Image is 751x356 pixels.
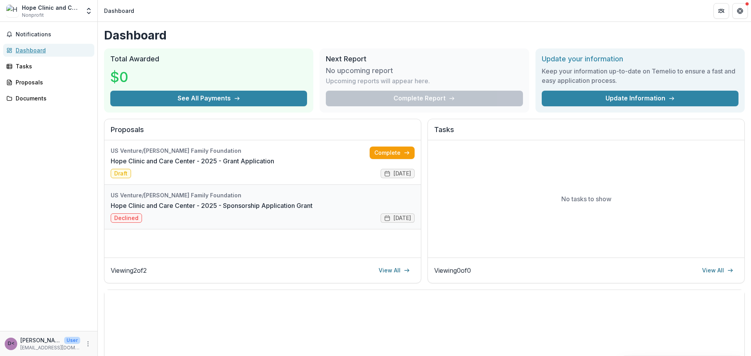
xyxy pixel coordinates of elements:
p: No tasks to show [561,194,611,204]
p: [PERSON_NAME] <[EMAIL_ADDRESS][DOMAIN_NAME]> [20,336,61,344]
a: Update Information [542,91,738,106]
h3: $0 [110,66,169,88]
p: Viewing 0 of 0 [434,266,471,275]
p: User [64,337,80,344]
p: Upcoming reports will appear here. [326,76,430,86]
div: David Lally <dlally@hopeclinic.care> [8,341,14,346]
h3: No upcoming report [326,66,393,75]
h2: Update your information [542,55,738,63]
a: Complete [370,147,415,159]
button: More [83,339,93,349]
a: Proposals [3,76,94,89]
a: Hope Clinic and Care Center - 2025 - Sponsorship Application Grant [111,201,313,210]
div: Tasks [16,62,88,70]
a: View All [374,264,415,277]
div: Documents [16,94,88,102]
p: Viewing 2 of 2 [111,266,147,275]
a: Dashboard [3,44,94,57]
a: Documents [3,92,94,105]
img: Hope Clinic and Care Center [6,5,19,17]
nav: breadcrumb [101,5,137,16]
button: Partners [713,3,729,19]
a: Hope Clinic and Care Center - 2025 - Grant Application [111,156,274,166]
div: Hope Clinic and Care Center [22,4,80,12]
h2: Proposals [111,125,415,140]
button: Notifications [3,28,94,41]
button: Get Help [732,3,748,19]
h2: Total Awarded [110,55,307,63]
button: Open entity switcher [83,3,94,19]
button: See All Payments [110,91,307,106]
span: Nonprofit [22,12,44,19]
div: Proposals [16,78,88,86]
div: Dashboard [104,7,134,15]
span: Notifications [16,31,91,38]
h2: Next Report [326,55,523,63]
h1: Dashboard [104,28,745,42]
a: Tasks [3,60,94,73]
a: View All [697,264,738,277]
div: Dashboard [16,46,88,54]
h2: Tasks [434,125,738,140]
h3: Keep your information up-to-date on Temelio to ensure a fast and easy application process. [542,66,738,85]
p: [EMAIL_ADDRESS][DOMAIN_NAME] [20,344,80,351]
